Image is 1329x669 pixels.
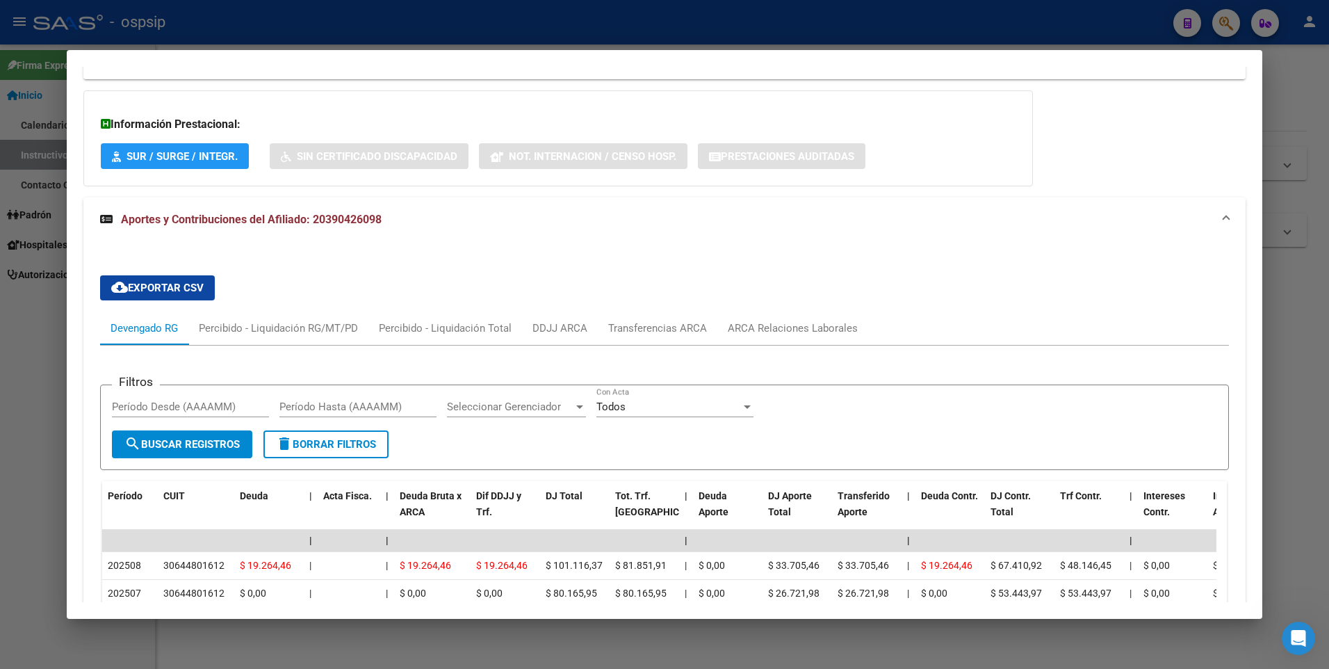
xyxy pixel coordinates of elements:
[509,150,676,163] span: Not. Internacion / Censo Hosp.
[124,438,240,451] span: Buscar Registros
[108,588,141,599] span: 202507
[476,560,528,571] span: $ 19.264,46
[990,490,1031,517] span: DJ Contr. Total
[1213,490,1255,517] span: Intereses Aporte
[907,560,909,571] span: |
[124,435,141,452] mat-icon: search
[838,588,889,599] span: $ 26.721,98
[763,481,832,542] datatable-header-cell: DJ Aporte Total
[838,560,889,571] span: $ 33.705,46
[163,490,185,501] span: CUIT
[768,490,812,517] span: DJ Aporte Total
[386,490,389,501] span: |
[615,588,667,599] span: $ 80.165,95
[163,586,225,602] div: 30644801612
[158,481,234,542] datatable-header-cell: CUIT
[699,490,728,517] span: Deuda Aporte
[1130,560,1132,571] span: |
[240,490,268,501] span: Deuda
[111,279,128,296] mat-icon: cloud_download
[921,588,947,599] span: $ 0,00
[698,143,865,169] button: Prestaciones Auditadas
[1207,481,1277,542] datatable-header-cell: Intereses Aporte
[1143,588,1170,599] span: $ 0,00
[685,490,687,501] span: |
[394,481,471,542] datatable-header-cell: Deuda Bruta x ARCA
[721,150,854,163] span: Prestaciones Auditadas
[596,401,626,413] span: Todos
[608,321,707,336] div: Transferencias ARCA
[297,150,457,163] span: Sin Certificado Discapacidad
[102,481,158,542] datatable-header-cell: Período
[83,198,1246,242] mat-expansion-panel-header: Aportes y Contribuciones del Afiliado: 20390426098
[386,560,388,571] span: |
[234,481,304,542] datatable-header-cell: Deuda
[546,490,582,501] span: DJ Total
[309,490,312,501] span: |
[386,588,388,599] span: |
[127,150,238,163] span: SUR / SURGE / INTEGR.
[990,588,1042,599] span: $ 53.443,97
[907,588,909,599] span: |
[832,481,902,542] datatable-header-cell: Transferido Aporte
[915,481,985,542] datatable-header-cell: Deuda Contr.
[1143,490,1185,517] span: Intereses Contr.
[1060,490,1102,501] span: Trf Contr.
[309,588,311,599] span: |
[1138,481,1207,542] datatable-header-cell: Intereses Contr.
[471,481,540,542] datatable-header-cell: Dif DDJJ y Trf.
[240,560,291,571] span: $ 19.264,46
[679,481,693,542] datatable-header-cell: |
[263,430,389,458] button: Borrar Filtros
[1130,490,1132,501] span: |
[479,143,687,169] button: Not. Internacion / Censo Hosp.
[728,321,858,336] div: ARCA Relaciones Laborales
[838,490,890,517] span: Transferido Aporte
[276,438,376,451] span: Borrar Filtros
[111,321,178,336] div: Devengado RG
[476,490,521,517] span: Dif DDJJ y Trf.
[323,490,372,501] span: Acta Fisca.
[1143,560,1170,571] span: $ 0,00
[1130,588,1132,599] span: |
[112,374,160,389] h3: Filtros
[685,535,687,546] span: |
[532,321,587,336] div: DDJJ ARCA
[699,588,725,599] span: $ 0,00
[386,535,389,546] span: |
[101,116,1016,133] h3: Información Prestacional:
[768,560,820,571] span: $ 33.705,46
[270,143,468,169] button: Sin Certificado Discapacidad
[1130,535,1132,546] span: |
[610,481,679,542] datatable-header-cell: Tot. Trf. Bruto
[615,490,710,517] span: Tot. Trf. [GEOGRAPHIC_DATA]
[108,560,141,571] span: 202508
[112,430,252,458] button: Buscar Registros
[546,560,603,571] span: $ 101.116,37
[985,481,1054,542] datatable-header-cell: DJ Contr. Total
[1282,622,1315,655] iframe: Intercom live chat
[907,535,910,546] span: |
[1060,588,1111,599] span: $ 53.443,97
[400,490,462,517] span: Deuda Bruta x ARCA
[693,481,763,542] datatable-header-cell: Deuda Aporte
[1060,560,1111,571] span: $ 48.146,45
[163,558,225,574] div: 30644801612
[699,560,725,571] span: $ 0,00
[121,213,382,226] span: Aportes y Contribuciones del Afiliado: 20390426098
[379,321,512,336] div: Percibido - Liquidación Total
[902,481,915,542] datatable-header-cell: |
[685,588,687,599] span: |
[615,560,667,571] span: $ 81.851,91
[240,588,266,599] span: $ 0,00
[400,588,426,599] span: $ 0,00
[101,143,249,169] button: SUR / SURGE / INTEGR.
[318,481,380,542] datatable-header-cell: Acta Fisca.
[100,275,215,300] button: Exportar CSV
[476,588,503,599] span: $ 0,00
[400,560,451,571] span: $ 19.264,46
[907,490,910,501] span: |
[768,588,820,599] span: $ 26.721,98
[1213,588,1239,599] span: $ 0,00
[199,321,358,336] div: Percibido - Liquidación RG/MT/PD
